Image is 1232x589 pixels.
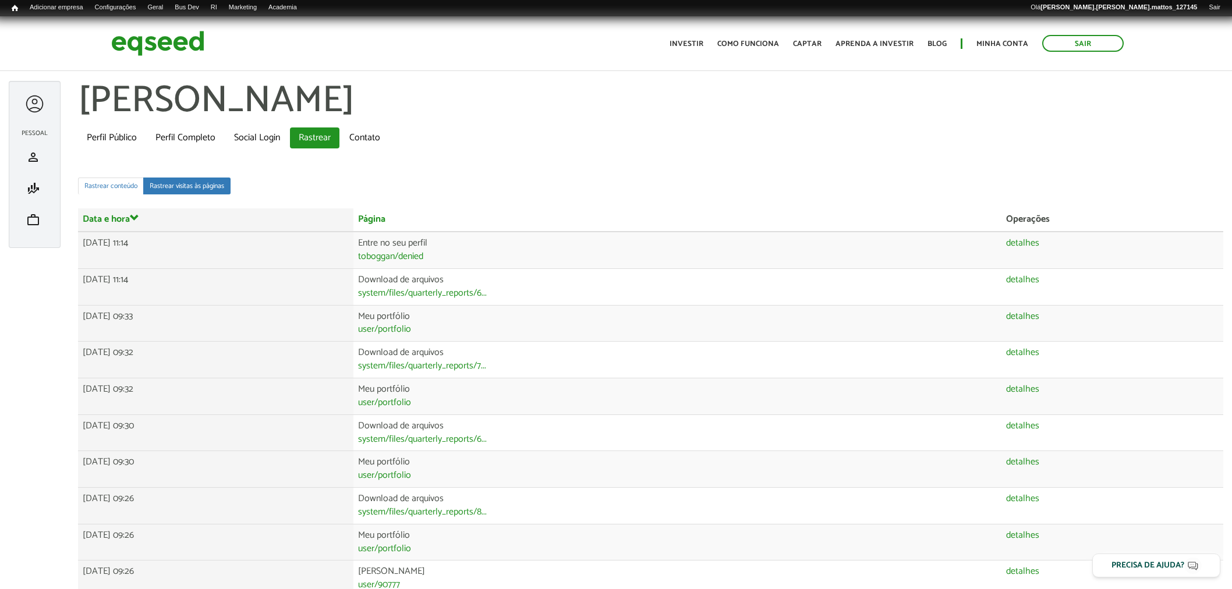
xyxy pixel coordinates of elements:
td: Download de arquivos [353,342,1001,378]
td: [DATE] 09:26 [78,488,353,524]
a: Rastrear [290,127,339,148]
a: Sair [1042,35,1124,52]
td: [DATE] 09:26 [78,524,353,560]
a: Como funciona [717,40,779,48]
a: Blog [927,40,947,48]
a: Perfil Completo [147,127,224,148]
a: system/files/quarterly_reports/6... [358,289,487,298]
th: Operações [1001,208,1223,232]
td: [DATE] 09:32 [78,342,353,378]
a: detalhes [1006,385,1039,394]
a: Aprenda a investir [836,40,914,48]
span: work [26,213,40,227]
h1: [PERSON_NAME] [78,81,1223,122]
td: Download de arquivos [353,488,1001,524]
span: finance_mode [26,182,40,196]
td: [DATE] 09:33 [78,305,353,342]
a: Configurações [89,3,142,12]
a: toboggan/denied [358,252,423,261]
li: Meu portfólio [15,204,54,236]
a: detalhes [1006,494,1039,503]
a: detalhes [1006,421,1039,431]
a: Minha conta [976,40,1028,48]
a: Perfil Público [78,127,146,148]
a: detalhes [1006,567,1039,576]
img: EqSeed [111,28,204,59]
a: RI [205,3,223,12]
a: user/portfolio [358,398,411,407]
h2: Pessoal [15,130,54,137]
td: Meu portfólio [353,305,1001,342]
td: [DATE] 11:14 [78,232,353,268]
a: Olá[PERSON_NAME].[PERSON_NAME].mattos_127145 [1025,3,1203,12]
td: Download de arquivos [353,268,1001,305]
td: Meu portfólio [353,378,1001,414]
span: Início [12,4,18,12]
a: Início [6,3,24,14]
a: detalhes [1006,275,1039,285]
td: [DATE] 11:14 [78,268,353,305]
td: [DATE] 09:30 [78,451,353,488]
td: Download de arquivos [353,414,1001,451]
td: Meu portfólio [353,524,1001,560]
a: person [18,150,51,164]
a: detalhes [1006,312,1039,321]
a: system/files/quarterly_reports/6... [358,435,487,444]
a: Página [358,215,385,224]
td: [DATE] 09:32 [78,378,353,414]
a: Rastrear visitas às páginas [143,178,231,194]
td: Entre no seu perfil [353,232,1001,268]
a: Captar [793,40,822,48]
td: Meu portfólio [353,451,1001,488]
a: Sair [1203,3,1226,12]
a: detalhes [1006,348,1039,357]
a: detalhes [1006,531,1039,540]
a: Data e hora [83,213,139,224]
a: Academia [263,3,303,12]
td: [DATE] 09:30 [78,414,353,451]
a: work [18,213,51,227]
strong: [PERSON_NAME].[PERSON_NAME].mattos_127145 [1040,3,1197,10]
li: Meu perfil [15,141,54,173]
a: detalhes [1006,457,1039,467]
span: person [26,150,40,164]
a: system/files/quarterly_reports/7... [358,361,486,371]
a: Bus Dev [169,3,205,12]
a: Investir [670,40,703,48]
a: Adicionar empresa [24,3,89,12]
a: user/portfolio [358,471,411,480]
a: Rastrear conteúdo [78,178,144,194]
a: user/portfolio [358,325,411,334]
a: system/files/quarterly_reports/8... [358,508,487,517]
a: Expandir menu [24,93,45,115]
a: Contato [341,127,389,148]
a: Social Login [225,127,289,148]
a: user/portfolio [358,544,411,553]
a: detalhes [1006,239,1039,248]
a: finance_mode [18,182,51,196]
a: Marketing [223,3,263,12]
a: Geral [141,3,169,12]
li: Minha simulação [15,173,54,204]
